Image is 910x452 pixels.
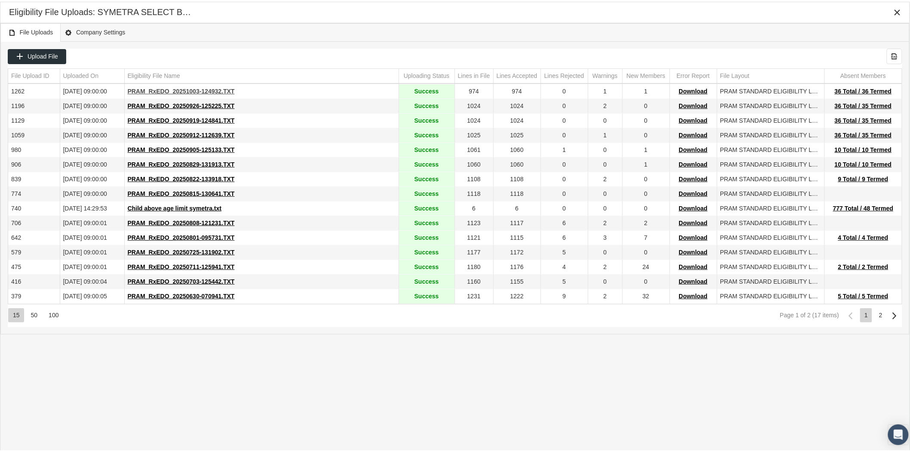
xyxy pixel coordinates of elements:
[541,127,588,141] td: 0
[493,273,541,288] td: 1155
[679,86,708,93] span: Download
[399,97,455,112] td: Success
[8,127,60,141] td: 1059
[455,214,493,229] td: 1123
[493,97,541,112] td: 1024
[541,141,588,156] td: 1
[493,229,541,244] td: 1115
[835,115,892,122] span: 36 Total / 35 Termed
[8,185,60,200] td: 774
[622,170,670,185] td: 0
[455,83,493,97] td: 974
[541,156,588,170] td: 0
[843,306,858,322] div: Previous Page
[497,70,538,78] div: Lines Accepted
[8,83,60,97] td: 1262
[679,203,708,210] span: Download
[60,67,124,82] td: Column Uploaded On
[60,288,124,302] td: [DATE] 09:00:05
[622,127,670,141] td: 0
[493,185,541,200] td: 1118
[493,67,541,82] td: Column Lines Accepted
[455,170,493,185] td: 1108
[60,244,124,258] td: [DATE] 09:00:01
[622,185,670,200] td: 0
[458,70,490,78] div: Lines in File
[622,97,670,112] td: 0
[493,200,541,214] td: 6
[588,229,622,244] td: 3
[679,247,708,254] span: Download
[541,273,588,288] td: 5
[493,127,541,141] td: 1025
[717,244,824,258] td: PRAM STANDARD ELIGIBILITY LAYOUT_03182021
[399,170,455,185] td: Success
[493,83,541,97] td: 974
[541,67,588,82] td: Column Lines Rejected
[622,83,670,97] td: 1
[717,258,824,273] td: PRAM STANDARD ELIGIBILITY LAYOUT_03182021
[838,262,888,269] span: 2 Total / 2 Termed
[833,203,893,210] span: 777 Total / 48 Termed
[8,67,60,82] td: Column File Upload ID
[835,86,892,93] span: 36 Total / 36 Termed
[8,288,60,302] td: 379
[679,130,708,137] span: Download
[493,112,541,127] td: 1024
[679,262,708,269] span: Download
[541,112,588,127] td: 0
[493,214,541,229] td: 1117
[835,101,892,108] span: 36 Total / 35 Termed
[717,185,824,200] td: PRAM STANDARD ELIGIBILITY LAYOUT_03182021
[717,141,824,156] td: PRAM STANDARD ELIGIBILITY LAYOUT_03182021
[8,97,60,112] td: 1196
[8,214,60,229] td: 706
[679,115,708,122] span: Download
[404,70,450,78] div: Uploading Status
[627,70,665,78] div: New Members
[11,70,49,78] div: File Upload ID
[541,97,588,112] td: 0
[493,156,541,170] td: 1060
[9,5,196,16] div: Eligibility File Uploads: SYMETRA SELECT BENEFIT
[679,232,708,239] span: Download
[399,127,455,141] td: Success
[493,244,541,258] td: 1172
[399,229,455,244] td: Success
[541,170,588,185] td: 0
[455,258,493,273] td: 1180
[128,291,235,298] span: PRAM_RxEDO_20250630-070941.TXT
[128,145,235,152] span: PRAM_RxEDO_20250905-125133.TXT
[541,83,588,97] td: 0
[128,203,222,210] span: Child above age limit symetra.txt
[8,229,60,244] td: 642
[399,258,455,273] td: Success
[60,97,124,112] td: [DATE] 09:00:00
[8,156,60,170] td: 906
[8,47,66,62] div: Upload File
[824,67,902,82] td: Column Absent Members
[399,214,455,229] td: Success
[60,112,124,127] td: [DATE] 09:00:00
[8,273,60,288] td: 416
[128,86,235,93] span: PRAM_RxEDO_20251003-124932.TXT
[717,83,824,97] td: PRAM STANDARD ELIGIBILITY LAYOUT_03182021
[399,83,455,97] td: Success
[28,51,58,58] span: Upload File
[124,67,399,82] td: Column Eligibility File Name
[717,127,824,141] td: PRAM STANDARD ELIGIBILITY LAYOUT_03182021
[588,214,622,229] td: 2
[588,200,622,214] td: 0
[588,127,622,141] td: 1
[128,70,180,78] div: Eligibility File Name
[840,70,886,78] div: Absent Members
[541,185,588,200] td: 0
[541,258,588,273] td: 4
[593,70,618,78] div: Warnings
[65,25,125,36] span: Company Settings
[399,141,455,156] td: Success
[26,306,42,321] div: Items per page: 50
[455,112,493,127] td: 1024
[860,306,872,321] div: Page 1
[588,112,622,127] td: 0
